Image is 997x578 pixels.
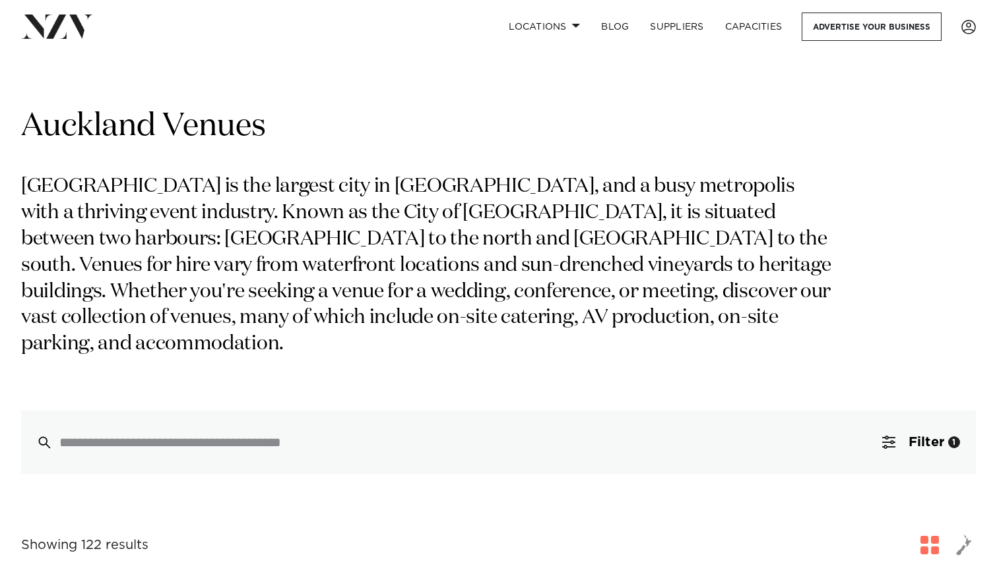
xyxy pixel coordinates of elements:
[21,535,148,556] div: Showing 122 results
[21,106,976,148] h1: Auckland Venues
[21,174,837,358] p: [GEOGRAPHIC_DATA] is the largest city in [GEOGRAPHIC_DATA], and a busy metropolis with a thriving...
[498,13,591,41] a: Locations
[639,13,714,41] a: SUPPLIERS
[21,14,93,38] img: nzv-logo.png
[591,13,639,41] a: BLOG
[715,13,793,41] a: Capacities
[866,411,976,474] button: Filter1
[802,13,942,41] a: Advertise your business
[909,436,944,449] span: Filter
[948,436,960,448] div: 1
